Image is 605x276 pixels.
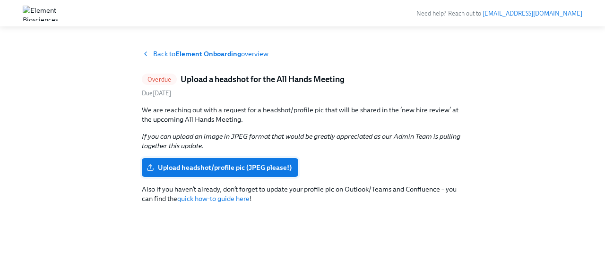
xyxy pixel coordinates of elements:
h5: Upload a headshot for the All Hands Meeting [181,74,345,85]
a: Back toElement Onboardingoverview [142,49,463,59]
strong: Element Onboarding [175,50,241,58]
span: Saturday, August 30th 2025, 9:00 am [142,90,171,97]
span: Upload headshot/profile pic (JPEG please!) [148,163,292,172]
img: Element Biosciences [23,6,58,21]
p: Also if you haven’t already, don’t forget to update your profile pic on Outlook/Teams and Conflue... [142,184,463,203]
label: Upload headshot/profile pic (JPEG please!) [142,158,298,177]
span: Back to overview [153,49,268,59]
a: [EMAIL_ADDRESS][DOMAIN_NAME] [483,10,582,17]
p: We are reaching out with a request for a headshot/profile pic that will be shared in the ‘new hir... [142,105,463,124]
em: If you can upload an image in JPEG format that would be greatly appreciated as our Admin Team is ... [142,132,460,150]
a: quick how-to guide here [177,194,250,203]
span: Need help? Reach out to [416,10,582,17]
span: Overdue [142,76,177,83]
